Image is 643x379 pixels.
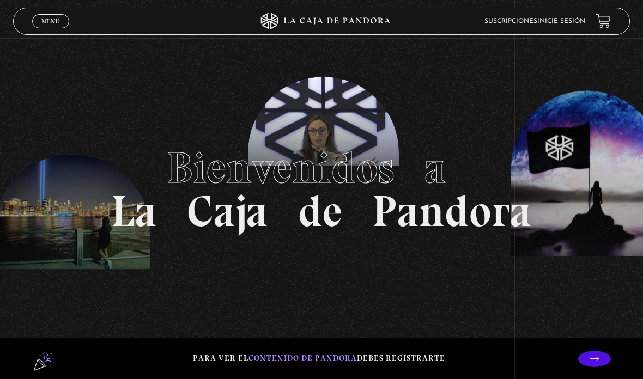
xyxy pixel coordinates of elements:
a: Suscripciones [484,18,537,25]
p: Para ver el debes registrarte [193,351,445,366]
a: Inicie sesión [537,18,585,25]
span: Menu [41,18,59,25]
a: View your shopping cart [596,14,611,28]
span: Cerrar [38,27,64,35]
span: contenido de Pandora [248,353,357,363]
h1: La Caja de Pandora [111,146,532,233]
span: Bienvenidos a [167,142,476,194]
